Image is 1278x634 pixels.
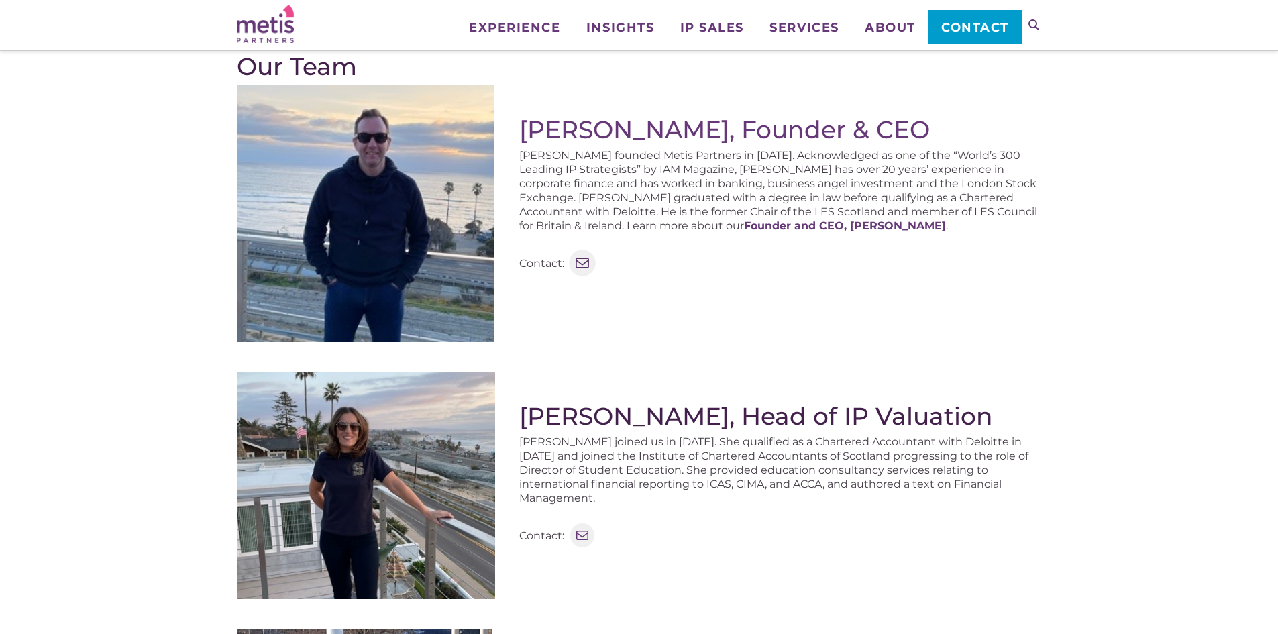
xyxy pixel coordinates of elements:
[519,529,564,543] p: Contact:
[586,21,654,34] span: Insights
[469,21,560,34] span: Experience
[519,115,930,144] a: [PERSON_NAME], Founder & CEO
[769,21,839,34] span: Services
[519,148,1042,233] p: [PERSON_NAME] founded Metis Partners in [DATE]. Acknowledged as one of the “World’s 300 Leading I...
[519,435,1042,505] p: [PERSON_NAME] joined us in [DATE]. She qualified as a Chartered Accountant with Deloitte in [DATE...
[865,21,916,34] span: About
[928,10,1021,44] a: Contact
[519,402,1042,430] h2: [PERSON_NAME], Head of IP Valuation
[237,5,294,43] img: Metis Partners
[941,21,1009,34] span: Contact
[680,21,744,34] span: IP Sales
[744,219,946,232] a: Founder and CEO, [PERSON_NAME]
[237,52,1042,81] h2: Our Team
[519,256,564,270] p: Contact:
